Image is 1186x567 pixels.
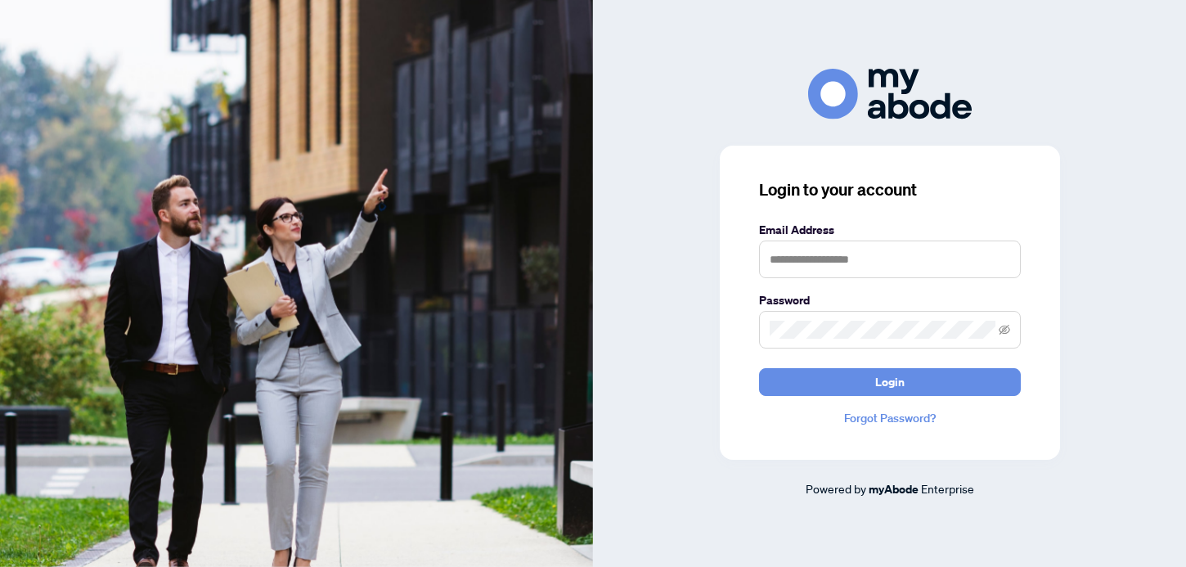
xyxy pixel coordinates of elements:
span: Enterprise [921,481,974,496]
a: myAbode [869,480,919,498]
span: Powered by [806,481,866,496]
label: Email Address [759,221,1021,239]
span: eye-invisible [999,324,1010,335]
label: Password [759,291,1021,309]
a: Forgot Password? [759,409,1021,427]
span: Login [875,369,905,395]
button: Login [759,368,1021,396]
h3: Login to your account [759,178,1021,201]
img: ma-logo [808,69,972,119]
